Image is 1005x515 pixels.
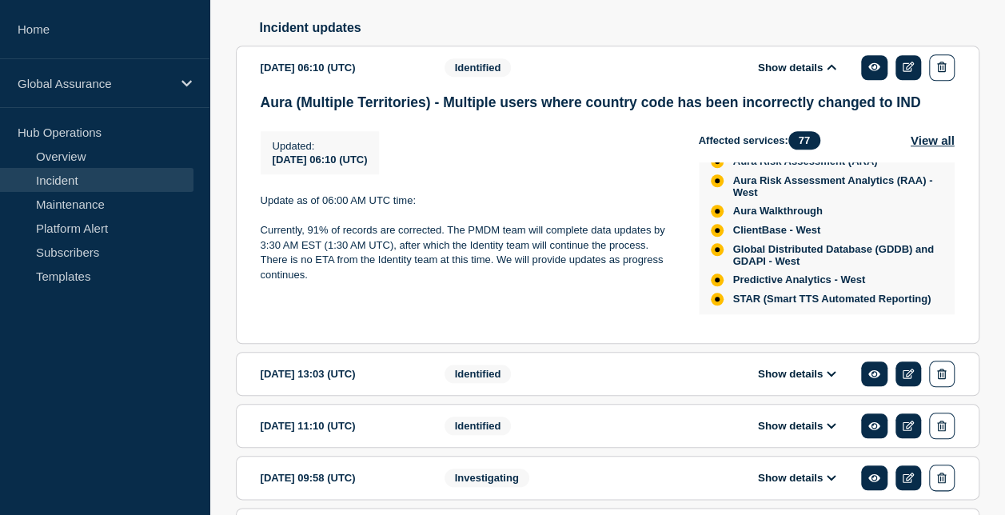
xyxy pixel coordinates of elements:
div: affected [711,174,724,187]
span: Investigating [445,469,529,487]
h2: Incident updates [260,21,979,35]
span: Predictive Analytics - West [733,273,865,286]
div: [DATE] 06:10 (UTC) [261,54,421,81]
span: Affected services: [699,131,828,150]
div: affected [711,224,724,237]
p: Updated : [273,140,368,152]
p: Currently, 91% of records are corrected. The PMDM team will complete data updates by 3:30 AM EST ... [261,223,673,282]
span: Identified [445,417,512,435]
div: affected [711,243,724,256]
button: Show details [753,471,841,485]
span: Identified [445,365,512,383]
div: [DATE] 09:58 (UTC) [261,465,421,491]
button: Show details [753,419,841,433]
span: Aura Walkthrough [733,205,823,218]
span: Global Distributed Database (GDDB) and GDAPI - West [733,243,939,267]
button: Show details [753,367,841,381]
button: Show details [753,61,841,74]
span: ClientBase - West [733,224,821,237]
span: 77 [788,131,820,150]
span: STAR (Smart TTS Automated Reporting) [733,293,931,305]
div: affected [711,205,724,218]
p: Global Assurance [18,77,171,90]
span: [DATE] 06:10 (UTC) [273,154,368,166]
div: [DATE] 13:03 (UTC) [261,361,421,387]
div: affected [711,293,724,305]
div: affected [711,273,724,286]
h3: Aura (Multiple Territories) - Multiple users where country code has been incorrectly changed to IND [261,94,955,111]
div: [DATE] 11:10 (UTC) [261,413,421,439]
span: Identified [445,58,512,77]
p: Update as of 06:00 AM UTC time: [261,194,673,208]
button: View all [911,131,955,150]
span: Aura Risk Assessment Analytics (RAA) - West [733,174,939,198]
